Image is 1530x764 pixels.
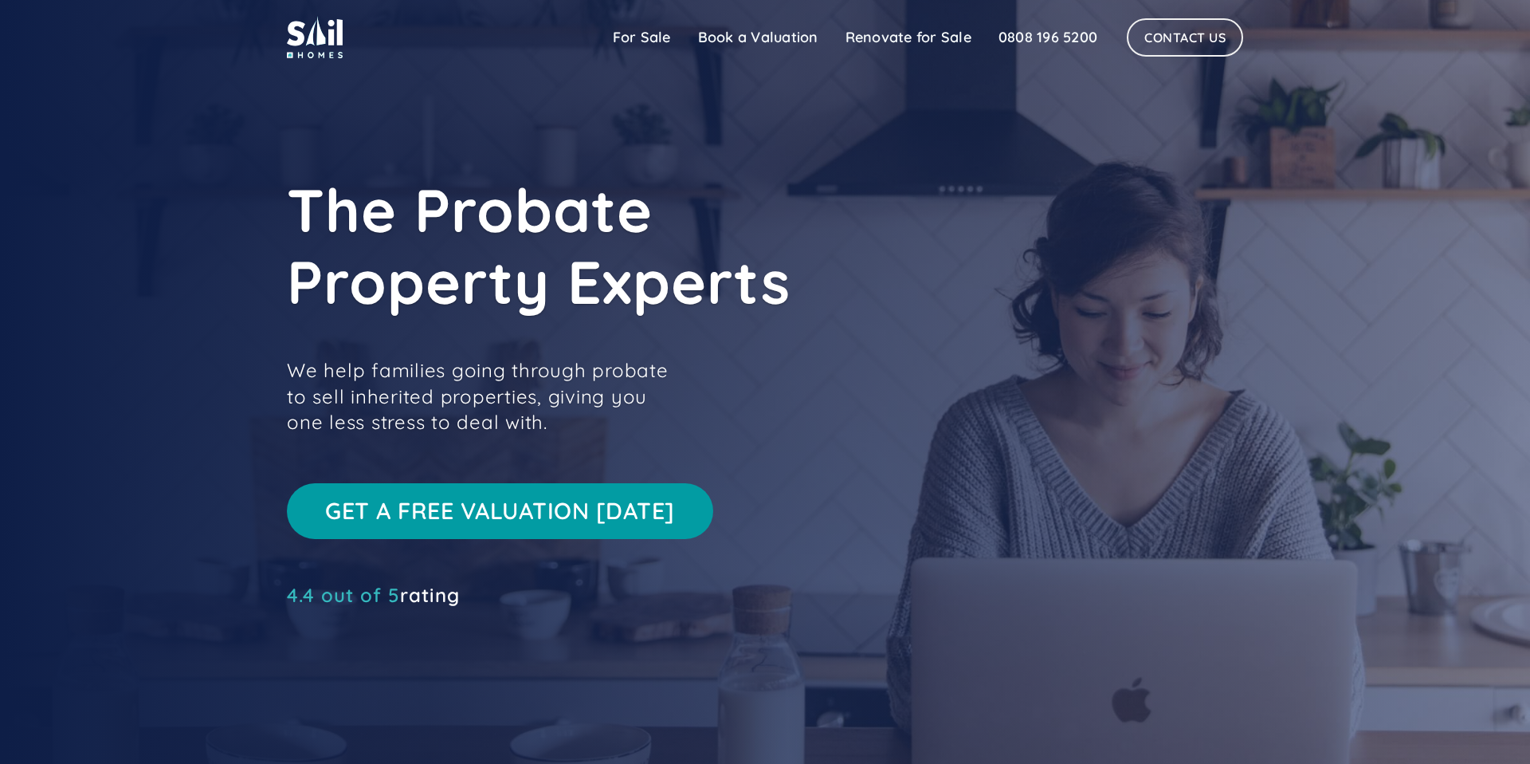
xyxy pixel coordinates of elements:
a: Get a free valuation [DATE] [287,483,713,539]
div: rating [287,587,460,603]
a: For Sale [599,22,685,53]
a: 4.4 out of 5rating [287,587,460,603]
a: Contact Us [1127,18,1243,57]
span: 4.4 out of 5 [287,583,400,607]
a: Book a Valuation [685,22,832,53]
a: Renovate for Sale [832,22,985,53]
img: sail home logo [287,16,343,58]
h1: The Probate Property Experts [287,174,1004,317]
p: We help families going through probate to sell inherited properties, giving you one less stress t... [287,357,685,435]
a: 0808 196 5200 [985,22,1111,53]
iframe: Customer reviews powered by Trustpilot [287,611,526,630]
